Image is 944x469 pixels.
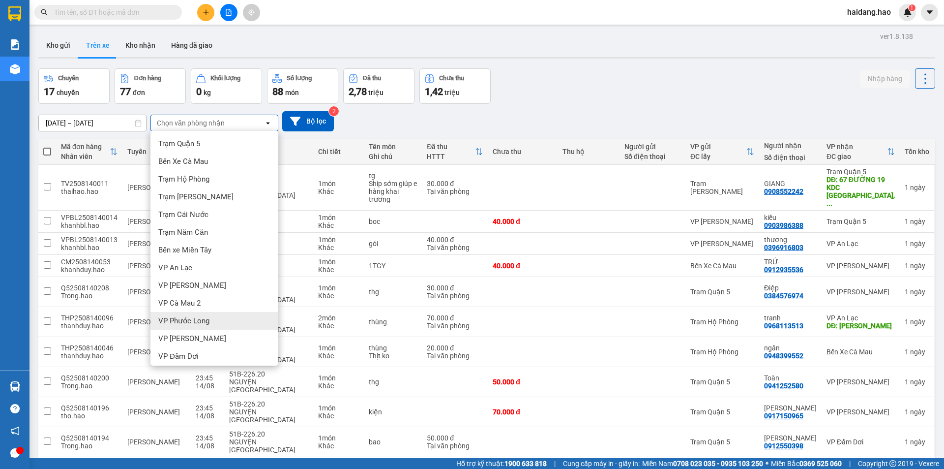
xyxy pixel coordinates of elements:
[229,400,308,408] div: 51B-226.20
[690,318,754,326] div: Trạm Hộ Phòng
[158,210,208,219] span: Trạm Cái Nước
[61,434,118,442] div: Q52508140194
[624,153,680,160] div: Số điện thoại
[39,115,146,131] input: Select a date range.
[196,442,219,450] div: 14/08
[764,442,803,450] div: 0912550398
[764,404,817,412] div: huệ nguyễn
[826,199,832,207] span: ...
[910,4,914,11] span: 1
[905,408,929,416] div: 1
[826,240,895,248] div: VP An Lạc
[363,75,381,82] div: Đã thu
[197,4,214,21] button: plus
[690,378,754,386] div: Trạm Quận 5
[191,68,262,104] button: Khối lượng0kg
[690,288,754,296] div: Trạm Quận 5
[764,221,803,229] div: 0903986388
[282,111,334,131] button: Bộ lọc
[150,131,278,366] ul: Menu
[196,382,219,390] div: 14/08
[910,184,925,191] span: ngày
[826,438,895,446] div: VP Đầm Dơi
[826,314,895,322] div: VP An Lạc
[318,344,359,352] div: 1 món
[158,316,209,326] span: VP Phước Long
[880,31,913,42] div: ver 1.8.138
[427,153,475,160] div: HTTT
[318,180,359,188] div: 1 món
[61,266,118,274] div: khanhduy.hao
[127,148,186,156] div: Tuyến
[220,4,237,21] button: file-add
[764,154,817,161] div: Số điện thoại
[369,180,417,203] div: Ship sớm giúp e hàng khai trương
[690,143,746,151] div: VP gửi
[44,86,55,97] span: 17
[318,266,359,274] div: Khác
[61,292,118,300] div: Trong.hao
[826,288,895,296] div: VP [PERSON_NAME]
[422,139,488,165] th: Toggle SortBy
[826,143,887,151] div: VP nhận
[562,148,615,156] div: Thu hộ
[229,370,308,378] div: 51B-226.20
[158,192,234,202] span: Trạm [PERSON_NAME]
[425,86,443,97] span: 1,42
[343,68,414,104] button: Đã thu2,78 triệu
[799,460,842,468] strong: 0369 525 060
[690,218,754,225] div: VP [PERSON_NAME]
[318,148,359,156] div: Chi tiết
[690,240,754,248] div: VP [PERSON_NAME]
[196,412,219,420] div: 14/08
[318,434,359,442] div: 1 món
[318,404,359,412] div: 1 món
[764,258,817,266] div: TRỨ
[839,6,899,18] span: haidang.hao
[493,218,553,225] div: 40.000 đ
[504,460,547,468] strong: 1900 633 818
[910,438,925,446] span: ngày
[369,218,417,225] div: boc
[369,240,417,248] div: gói
[229,438,308,454] div: NGUYỆN [GEOGRAPHIC_DATA]
[57,89,79,96] span: chuyến
[163,33,220,57] button: Hàng đã giao
[369,438,417,446] div: bao
[158,351,199,361] span: VP Đầm Dơi
[61,344,118,352] div: THP2508140046
[493,408,553,416] div: 70.000 đ
[456,458,547,469] span: Hỗ trợ kỹ thuật:
[493,148,553,156] div: Chưa thu
[905,240,929,248] div: 1
[905,318,929,326] div: 1
[764,352,803,360] div: 0948399552
[10,64,20,74] img: warehouse-icon
[368,89,383,96] span: triệu
[826,262,895,270] div: VP [PERSON_NAME]
[56,139,122,165] th: Toggle SortBy
[210,75,240,82] div: Khối lượng
[690,262,754,270] div: Bến Xe Cà Mau
[905,438,929,446] div: 1
[38,68,110,104] button: Chuyến17chuyến
[229,430,308,438] div: 51B-226.20
[61,214,118,221] div: VPBL2508140014
[764,314,817,322] div: tranh
[127,438,180,446] span: [PERSON_NAME]
[427,352,483,360] div: Tại văn phòng
[203,9,209,16] span: plus
[61,143,110,151] div: Mã đơn hàng
[910,318,925,326] span: ngày
[127,218,180,225] span: [PERSON_NAME]
[444,89,460,96] span: triệu
[318,442,359,450] div: Khác
[54,7,170,18] input: Tìm tên, số ĐT hoặc mã đơn
[369,262,417,270] div: 1TGY
[764,180,817,188] div: GIANG
[158,139,200,149] span: Trạm Quận 5
[61,188,118,195] div: thaihao.hao
[369,408,417,416] div: kiện
[58,75,79,82] div: Chuyến
[115,68,186,104] button: Đơn hàng77đơn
